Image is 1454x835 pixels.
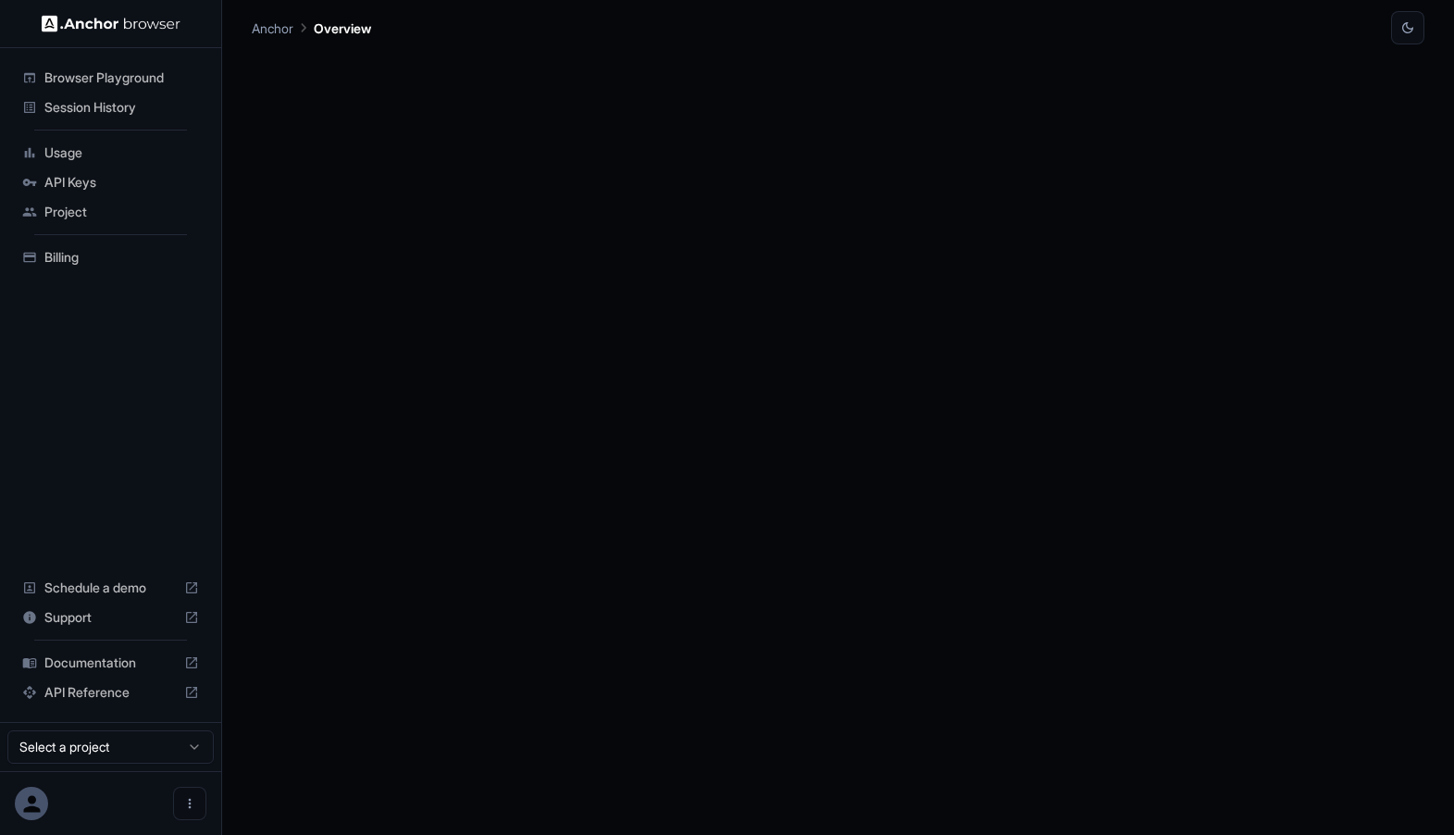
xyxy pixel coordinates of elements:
div: API Reference [15,678,206,707]
button: Open menu [173,787,206,820]
div: Schedule a demo [15,573,206,603]
p: Overview [314,19,371,38]
div: Browser Playground [15,63,206,93]
div: Documentation [15,648,206,678]
span: Schedule a demo [44,579,177,597]
span: Documentation [44,654,177,672]
div: Usage [15,138,206,168]
span: Usage [44,143,199,162]
div: Session History [15,93,206,122]
span: Support [44,608,177,627]
div: API Keys [15,168,206,197]
div: Project [15,197,206,227]
span: Session History [44,98,199,117]
p: Anchor [252,19,293,38]
nav: breadcrumb [252,18,371,38]
span: Project [44,203,199,221]
span: Browser Playground [44,69,199,87]
span: API Keys [44,173,199,192]
span: API Reference [44,683,177,702]
span: Billing [44,248,199,267]
div: Support [15,603,206,632]
div: Billing [15,243,206,272]
img: Anchor Logo [42,15,180,32]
